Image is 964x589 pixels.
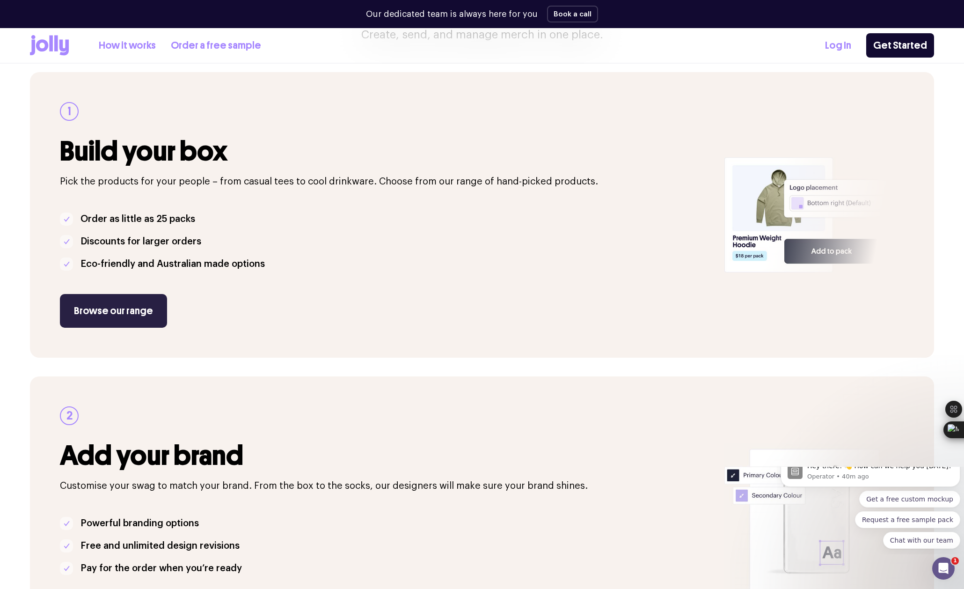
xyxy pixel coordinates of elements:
[366,8,538,21] p: Our dedicated team is always here for you
[60,294,167,328] a: Browse our range
[866,33,934,58] a: Get Started
[106,65,183,82] button: Quick reply: Chat with our team
[80,234,201,249] p: Discounts for larger orders
[30,6,176,14] p: Message from Operator, sent 40m ago
[60,406,79,425] div: 2
[80,538,240,553] p: Free and unlimited design revisions
[932,557,955,580] iframe: Intercom live chat
[60,174,713,189] p: Pick the products for your people – from casual tees to cool drinkware. Choose from our range of ...
[951,557,959,565] span: 1
[80,212,195,227] p: Order as little as 25 packs
[78,44,183,61] button: Quick reply: Request a free sample pack
[80,516,199,531] p: Powerful branding options
[777,467,964,554] iframe: Intercom notifications message
[60,440,713,471] h3: Add your brand
[80,257,265,272] p: Eco-friendly and Australian made options
[82,24,183,41] button: Quick reply: Get a free custom mockup
[547,6,598,22] button: Book a call
[60,479,713,493] p: Customise your swag to match your brand. From the box to the socks, our designers will make sure ...
[80,561,242,576] p: Pay for the order when you’re ready
[60,102,79,121] div: 1
[171,38,261,53] a: Order a free sample
[4,24,183,82] div: Quick reply options
[60,136,713,167] h3: Build your box
[99,38,156,53] a: How it works
[825,38,851,53] a: Log In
